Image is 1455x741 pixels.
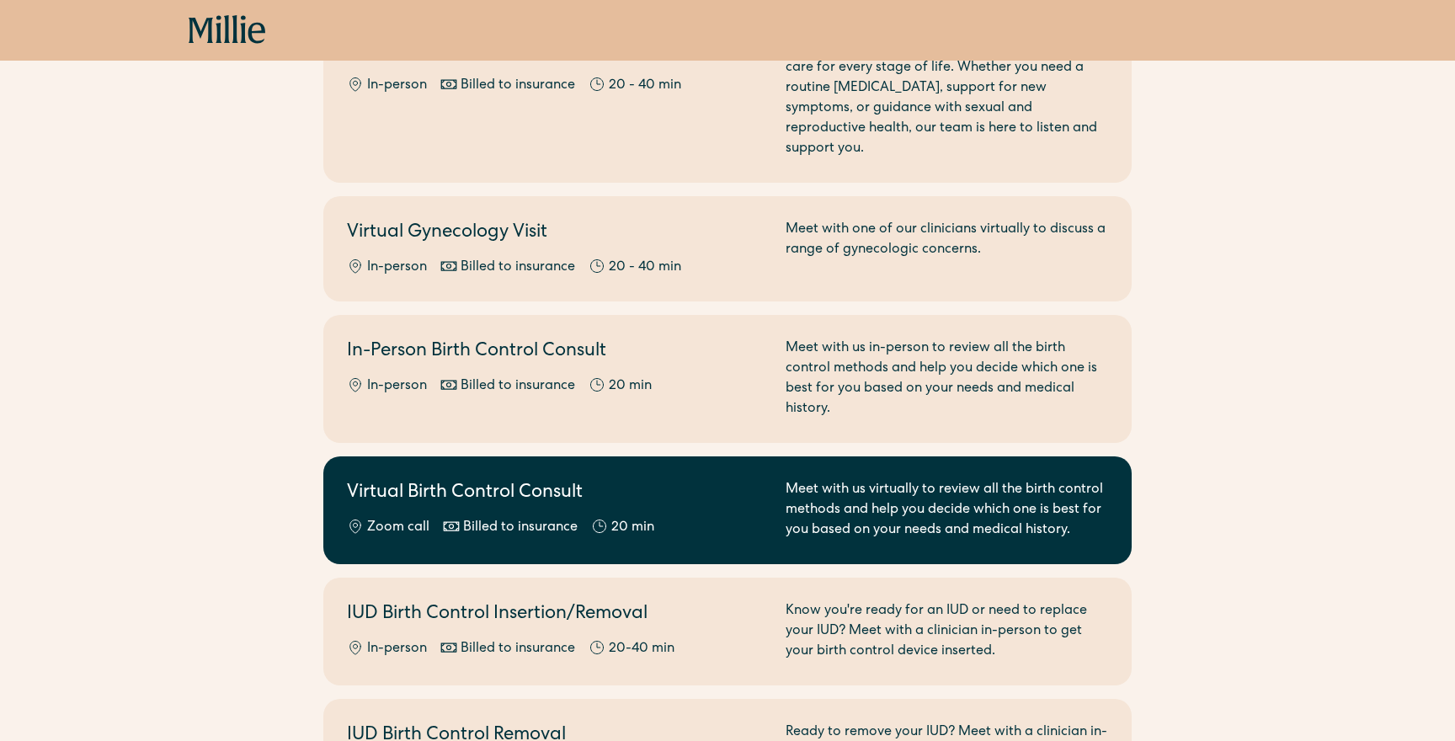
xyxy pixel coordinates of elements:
div: 20-40 min [609,639,674,659]
div: Billed to insurance [461,639,575,659]
div: Billed to insurance [463,518,578,538]
h2: Virtual Birth Control Consult [347,480,765,508]
div: In-person [367,258,427,278]
h2: Virtual Gynecology Visit [347,220,765,248]
div: In-person [367,376,427,397]
div: Meet with us in-person to review all the birth control methods and help you decide which one is b... [786,339,1108,419]
h2: IUD Birth Control Insertion/Removal [347,601,765,629]
div: Billed to insurance [461,376,575,397]
a: Virtual Birth Control ConsultZoom callBilled to insurance20 minMeet with us virtually to review a... [323,456,1132,564]
div: Meet with one of our clinicians virtually to discuss a range of gynecologic concerns. [786,220,1108,278]
h2: In-Person Birth Control Consult [347,339,765,366]
a: In-Person Gynecology VisitIn-personBilled to insurance20 - 40 minWe provide compassionate, expert... [323,14,1132,183]
a: IUD Birth Control Insertion/RemovalIn-personBilled to insurance20-40 minKnow you're ready for an ... [323,578,1132,685]
div: In-person [367,76,427,96]
div: 20 min [609,376,652,397]
div: Billed to insurance [461,258,575,278]
a: Virtual Gynecology VisitIn-personBilled to insurance20 - 40 minMeet with one of our clinicians vi... [323,196,1132,301]
div: Meet with us virtually to review all the birth control methods and help you decide which one is b... [786,480,1108,541]
div: In-person [367,639,427,659]
div: 20 min [611,518,654,538]
div: Know you're ready for an IUD or need to replace your IUD? Meet with a clinician in-person to get ... [786,601,1108,662]
a: In-Person Birth Control ConsultIn-personBilled to insurance20 minMeet with us in-person to review... [323,315,1132,443]
div: 20 - 40 min [609,76,681,96]
div: Billed to insurance [461,76,575,96]
div: Zoom call [367,518,429,538]
div: We provide compassionate, expert gynecologic care for every stage of life. Whether you need a rou... [786,38,1108,159]
div: 20 - 40 min [609,258,681,278]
